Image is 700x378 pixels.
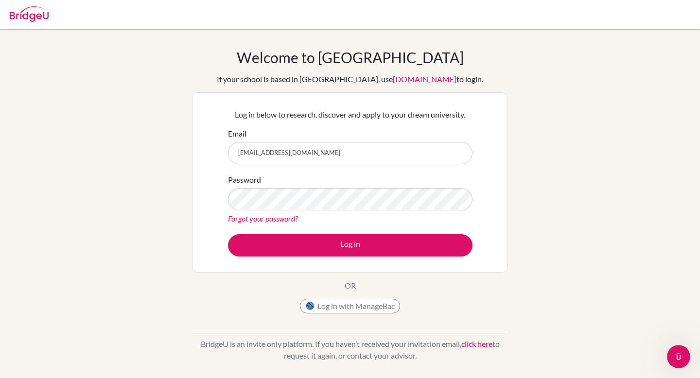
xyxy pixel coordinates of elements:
[393,74,456,84] a: [DOMAIN_NAME]
[192,338,508,361] p: BridgeU is an invite only platform. If you haven’t received your invitation email, to request it ...
[217,73,483,85] div: If your school is based in [GEOGRAPHIC_DATA], use to login.
[237,49,464,66] h1: Welcome to [GEOGRAPHIC_DATA]
[228,109,472,120] p: Log in below to research, discover and apply to your dream university.
[10,6,49,22] img: Bridge-U
[228,174,261,186] label: Password
[300,299,400,313] button: Log in with ManageBac
[228,234,472,257] button: Log in
[667,345,690,368] iframe: Intercom live chat
[345,280,356,292] p: OR
[228,214,298,223] a: Forgot your password?
[228,128,246,139] label: Email
[461,339,492,348] a: click here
